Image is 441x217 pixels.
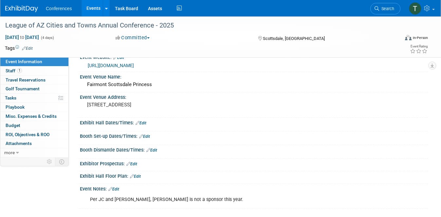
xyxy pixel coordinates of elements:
a: Staff1 [0,66,68,75]
span: Event Information [6,59,42,64]
a: Playbook [0,103,68,112]
a: Edit [130,174,141,179]
div: Event Notes: [80,184,428,192]
span: Search [379,6,394,11]
span: Scottsdale, [GEOGRAPHIC_DATA] [263,36,325,41]
div: Event Venue Address: [80,92,428,100]
div: League of AZ Cities and Towns Annual Conference - 2025 [3,20,392,31]
span: ROI, Objectives & ROO [6,132,49,137]
a: Edit [126,162,137,166]
div: In-Person [413,35,428,40]
a: Edit [146,148,157,153]
a: Tasks [0,94,68,102]
a: Travel Reservations [0,76,68,84]
div: Exhibit Hall Dates/Times: [80,118,428,126]
div: Per JC and [PERSON_NAME], [PERSON_NAME] is not a sponsor this year. [85,193,360,206]
a: Budget [0,121,68,130]
td: Tags [5,45,33,51]
div: Exhibitor Prospectus: [80,159,428,167]
a: Golf Tournament [0,84,68,93]
img: Tiffany Ellington [409,2,421,15]
button: Committed [113,34,152,41]
div: Event Venue Name: [80,72,428,80]
span: Attachments [6,141,32,146]
a: Attachments [0,139,68,148]
a: [URL][DOMAIN_NAME] [88,63,134,68]
span: Staff [6,68,22,73]
span: 1 [17,68,22,73]
td: Personalize Event Tab Strip [44,157,55,166]
a: Misc. Expenses & Credits [0,112,68,121]
pre: [STREET_ADDRESS] [87,102,218,108]
span: Tasks [5,95,16,100]
span: Playbook [6,104,25,110]
span: Travel Reservations [6,77,46,82]
div: Fairmont Scottsdale Princess [85,80,423,90]
span: Golf Tournament [6,86,40,91]
div: Booth Dismantle Dates/Times: [80,145,428,154]
img: ExhibitDay [5,6,38,12]
a: Edit [136,121,146,125]
span: more [4,150,15,155]
img: Format-Inperson.png [405,35,412,40]
span: (4 days) [40,36,54,40]
span: [DATE] [DATE] [5,34,39,40]
span: to [19,35,25,40]
a: Event Information [0,57,68,66]
a: Edit [108,187,119,191]
span: Conferences [46,6,72,11]
a: more [0,148,68,157]
div: Event Format [366,34,428,44]
span: Budget [6,123,20,128]
span: Misc. Expenses & Credits [6,114,57,119]
td: Toggle Event Tabs [55,157,69,166]
div: Event Rating [410,45,428,48]
a: Edit [22,46,33,51]
div: Exhibit Hall Floor Plan: [80,171,428,180]
a: Edit [139,134,150,139]
div: Booth Set-up Dates/Times: [80,131,428,140]
a: Search [370,3,400,14]
a: ROI, Objectives & ROO [0,130,68,139]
